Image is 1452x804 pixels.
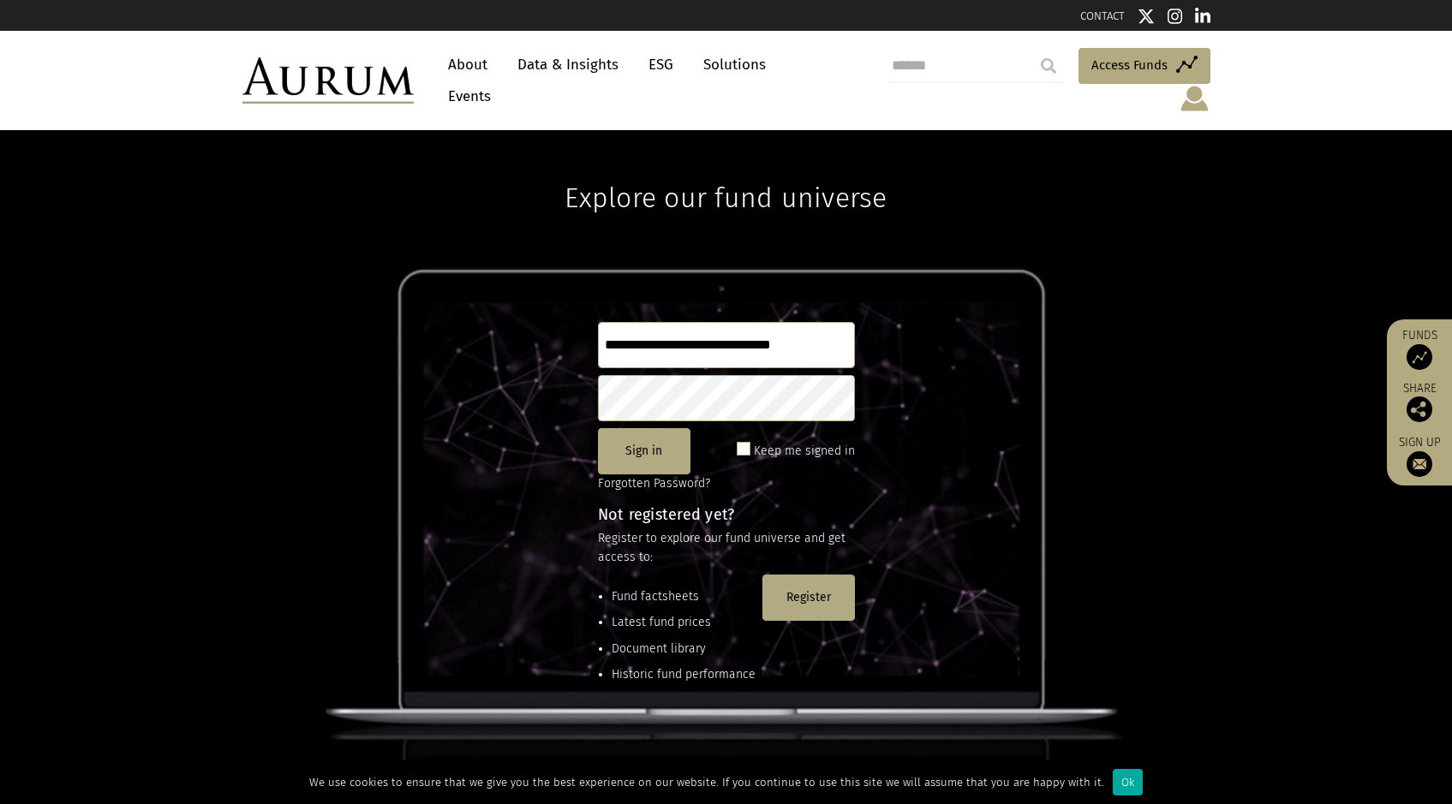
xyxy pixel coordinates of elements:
a: Funds [1395,328,1443,370]
img: Sign up to our newsletter [1407,451,1432,477]
img: account-icon.svg [1179,84,1210,113]
button: Register [762,575,855,621]
img: Access Funds [1407,344,1432,370]
img: Share this post [1407,396,1432,422]
input: Submit [1031,49,1066,83]
a: CONTACT [1080,9,1125,22]
h1: Explore our fund universe [565,130,887,214]
span: Access Funds [1091,55,1168,75]
a: Events [439,80,491,112]
img: Instagram icon [1168,8,1183,25]
div: Ok [1113,769,1143,795]
li: Document library [612,640,756,658]
div: Share [1395,383,1443,422]
label: Keep me signed in [754,441,855,462]
li: Historic fund performance [612,665,756,684]
li: Latest fund prices [612,613,756,632]
a: Data & Insights [509,49,627,80]
li: Fund factsheets [612,587,756,606]
a: About [439,49,496,80]
a: Forgotten Password? [598,476,710,491]
a: Access Funds [1079,48,1210,84]
img: Twitter icon [1138,8,1155,25]
img: Aurum [242,57,414,104]
a: Sign up [1395,435,1443,477]
img: Linkedin icon [1195,8,1210,25]
button: Sign in [598,428,690,474]
h4: Not registered yet? [598,507,855,522]
a: ESG [640,49,682,80]
a: Solutions [695,49,774,80]
p: Register to explore our fund universe and get access to: [598,529,855,568]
